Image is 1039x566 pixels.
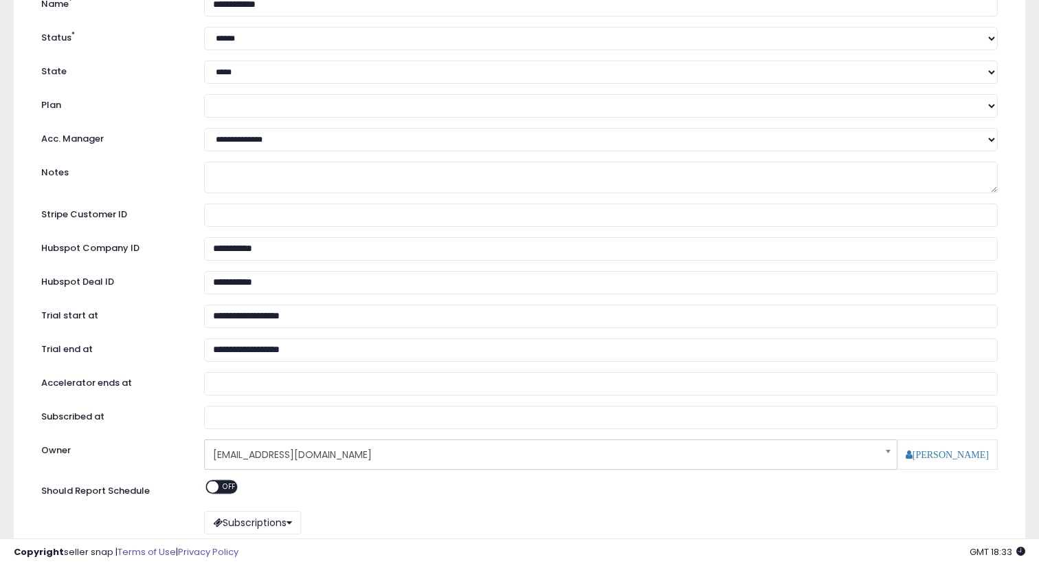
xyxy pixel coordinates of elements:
a: Privacy Policy [178,545,238,558]
label: State [31,61,194,78]
label: Hubspot Deal ID [31,271,194,289]
a: Terms of Use [118,545,176,558]
label: Acc. Manager [31,128,194,146]
span: [EMAIL_ADDRESS][DOMAIN_NAME] [213,443,871,466]
strong: Copyright [14,545,64,558]
span: 2025-08-11 18:33 GMT [970,545,1025,558]
label: Status [31,27,194,45]
label: Hubspot Company ID [31,237,194,255]
label: Accelerator ends at [31,372,194,390]
label: Subscribed at [31,406,194,424]
label: Owner [41,444,71,457]
label: Plan [31,94,194,112]
label: Notes [31,162,194,179]
span: OFF [219,481,241,492]
label: Trial end at [31,338,194,356]
div: seller snap | | [14,546,238,559]
label: Trial start at [31,305,194,323]
label: Should Report Schedule [41,485,150,498]
label: Stripe Customer ID [31,204,194,221]
button: Subscriptions [204,511,301,534]
a: [PERSON_NAME] [906,450,989,459]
